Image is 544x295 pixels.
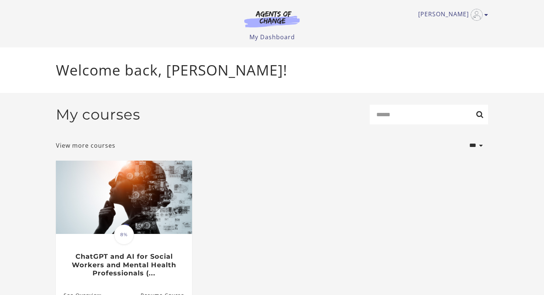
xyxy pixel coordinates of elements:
[418,9,484,21] a: Toggle menu
[114,225,134,245] span: 8%
[56,141,115,150] a: View more courses
[56,59,488,81] p: Welcome back, [PERSON_NAME]!
[64,252,184,278] h3: ChatGPT and AI for Social Workers and Mental Health Professionals (...
[56,106,140,123] h2: My courses
[249,33,295,41] a: My Dashboard
[236,10,308,27] img: Agents of Change Logo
